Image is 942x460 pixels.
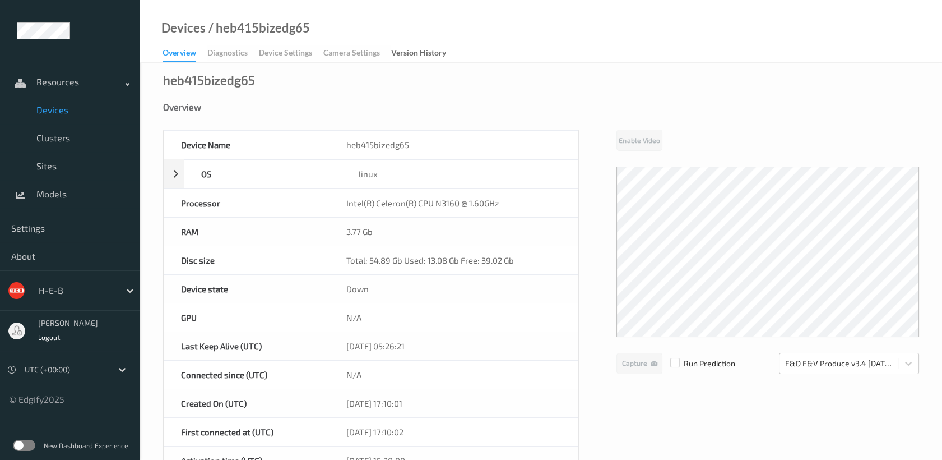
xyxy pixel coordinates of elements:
[330,361,578,389] div: N/A
[164,159,578,188] div: OSlinux
[163,47,196,62] div: Overview
[164,303,330,332] div: GPU
[330,189,578,217] div: Intel(R) Celeron(R) CPU N3160 @ 1.60GHz
[342,160,578,188] div: linux
[184,160,342,188] div: OS
[164,189,330,217] div: Processor
[616,130,662,151] button: Enable Video
[164,332,330,360] div: Last Keep Alive (UTC)
[163,102,919,113] div: Overview
[330,389,578,417] div: [DATE] 17:10:01
[330,418,578,446] div: [DATE] 17:10:02
[330,275,578,303] div: Down
[616,353,662,374] button: Capture
[164,218,330,246] div: RAM
[330,303,578,332] div: N/A
[391,45,457,61] a: Version History
[206,22,310,34] div: / heb415bizedg65
[164,361,330,389] div: Connected since (UTC)
[662,358,735,369] span: Run Prediction
[164,275,330,303] div: Device state
[164,389,330,417] div: Created On (UTC)
[330,131,578,159] div: heb415bizedg65
[163,45,207,62] a: Overview
[330,218,578,246] div: 3.77 Gb
[164,418,330,446] div: First connected at (UTC)
[161,22,206,34] a: Devices
[164,131,330,159] div: Device Name
[163,74,255,85] div: heb415bizedg65
[330,332,578,360] div: [DATE] 05:26:21
[164,246,330,274] div: Disc size
[391,47,446,61] div: Version History
[330,246,578,274] div: Total: 54.89 Gb Used: 13.08 Gb Free: 39.02 Gb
